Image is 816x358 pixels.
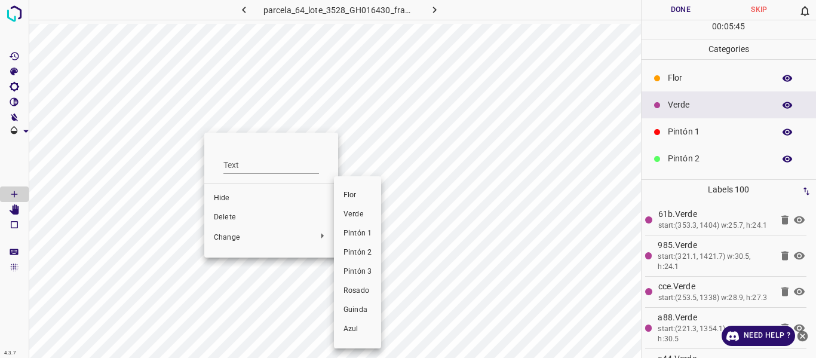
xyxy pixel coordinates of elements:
span: Rosado [343,286,372,296]
span: Pintón 2 [343,247,372,258]
span: Pintón 1 [343,228,372,239]
span: Pintón 3 [343,267,372,277]
span: Azul [343,324,372,335]
span: Guinda [343,305,372,316]
span: Verde [343,209,372,220]
span: Flor [343,190,372,201]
